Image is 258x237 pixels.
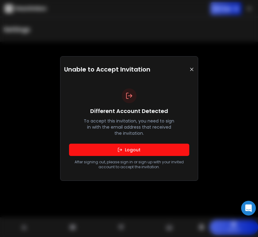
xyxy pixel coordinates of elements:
[241,201,256,216] div: Open Intercom Messenger
[64,65,150,74] h1: Unable to Accept Invitation
[83,107,175,115] h3: Different Account Detected
[83,118,175,136] p: To accept this invitation, you need to sign in with the email address that received the invitation.
[69,144,189,156] button: Logout
[69,160,189,169] p: After signing out, please sign in or sign up with your invited account to accept the invitation.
